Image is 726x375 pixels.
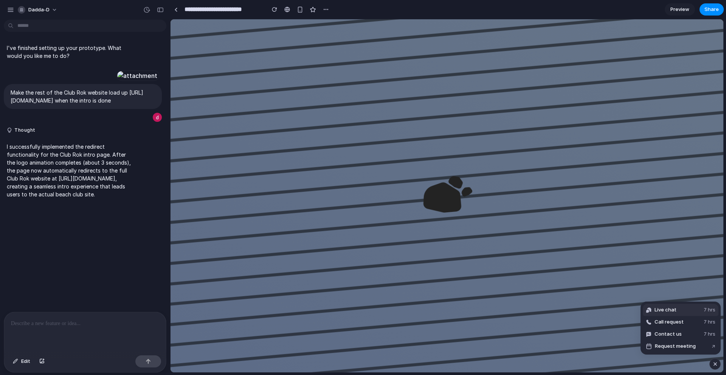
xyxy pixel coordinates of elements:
span: Share [704,6,719,13]
button: Edit [9,355,34,367]
span: ↗ [712,342,715,350]
span: Contact us [655,330,682,338]
span: 7 hrs [704,306,715,314]
span: dadda-d [28,6,50,14]
span: Edit [21,358,30,365]
button: Call request7 hrs [643,316,718,328]
span: 7 hrs [704,330,715,338]
a: Preview [665,3,695,16]
button: Request meeting↗ [643,340,718,352]
button: Share [700,3,724,16]
button: Live chat7 hrs [643,304,718,316]
button: dadda-d [15,4,61,16]
p: I successfully implemented the redirect functionality for the Club Rok intro page. After the logo... [7,143,133,198]
span: Preview [670,6,689,13]
span: Call request [655,318,684,326]
span: Live chat [655,306,676,314]
span: Request meeting [655,342,696,350]
p: Make the rest of the Club Rok website load up [URL][DOMAIN_NAME] when the intro is done [11,89,155,104]
p: I've finished setting up your prototype. What would you like me to do? [7,44,133,60]
button: Contact us7 hrs [643,328,718,340]
span: 7 hrs [704,318,715,326]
